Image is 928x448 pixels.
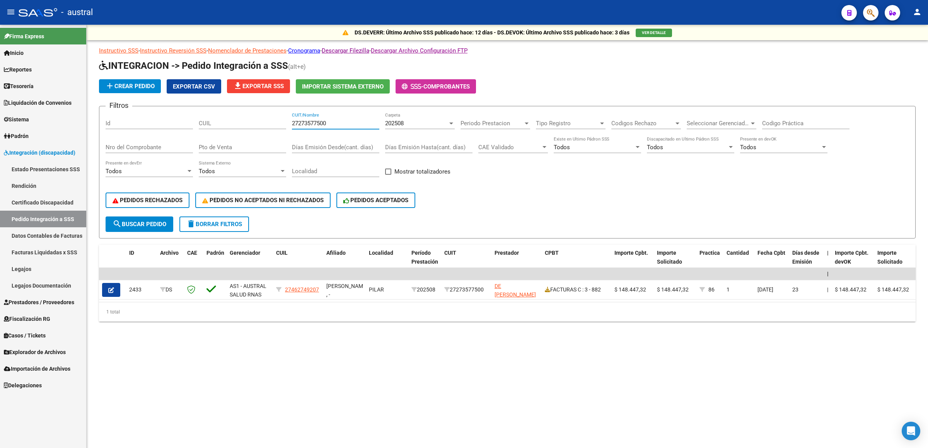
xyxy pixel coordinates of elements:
[106,168,122,175] span: Todos
[877,250,902,274] span: Importe Solicitado devOK
[754,245,789,279] datatable-header-cell: Fecha Cpbt
[441,245,491,279] datatable-header-cell: CUIT
[642,31,666,35] span: VER DETALLE
[491,245,542,279] datatable-header-cell: Prestador
[411,250,438,265] span: Período Prestación
[835,286,867,293] span: $ 148.447,32
[657,286,689,293] span: $ 148.447,32
[874,245,917,279] datatable-header-cell: Importe Solicitado devOK
[296,79,390,94] button: Importar Sistema Externo
[554,144,570,151] span: Todos
[173,83,215,90] span: Exportar CSV
[740,144,756,151] span: Todos
[4,331,46,340] span: Casos / Tickets
[366,245,408,279] datatable-header-cell: Localidad
[913,7,922,17] mat-icon: person
[792,286,798,293] span: 23
[542,245,611,279] datatable-header-cell: CPBT
[167,79,221,94] button: Exportar CSV
[99,302,916,322] div: 1 total
[288,47,320,54] a: Cronograma
[276,250,288,256] span: CUIL
[285,286,319,293] span: 27462749207
[402,83,423,90] span: -
[106,100,132,111] h3: Filtros
[827,250,829,256] span: |
[396,79,476,94] button: -Comprobantes
[208,47,287,54] a: Nomenclador de Prestaciones
[199,168,215,175] span: Todos
[99,47,138,54] a: Instructivo SSS
[6,7,15,17] mat-icon: menu
[614,286,646,293] span: $ 148.447,32
[186,221,242,228] span: Borrar Filtros
[326,283,368,298] span: [PERSON_NAME] , -
[160,285,181,294] div: DS
[273,245,323,279] datatable-header-cell: CUIL
[113,221,166,228] span: Buscar Pedido
[545,250,559,256] span: CPBT
[230,283,266,298] span: AS1 - AUSTRAL SALUD RNAS
[106,216,173,232] button: Buscar Pedido
[827,271,829,277] span: |
[789,245,824,279] datatable-header-cell: Días desde Emisión
[757,250,785,256] span: Fecha Cpbt
[4,148,75,157] span: Integración (discapacidad)
[99,60,288,71] span: INTEGRACION -> Pedido Integración a SSS
[408,245,441,279] datatable-header-cell: Período Prestación
[4,82,34,90] span: Tesorería
[227,245,273,279] datatable-header-cell: Gerenciador
[657,250,682,265] span: Importe Solicitado
[369,286,384,293] span: PILAR
[696,245,723,279] datatable-header-cell: Practica
[4,298,74,307] span: Prestadores / Proveedores
[129,285,154,294] div: 2433
[4,65,32,74] span: Reportes
[832,245,874,279] datatable-header-cell: Importe Cpbt. devOK
[411,285,438,294] div: 202508
[4,49,24,57] span: Inicio
[835,250,868,265] span: Importe Cpbt. devOK
[113,197,183,204] span: PEDIDOS RECHAZADOS
[206,250,224,256] span: Padrón
[687,120,749,127] span: Seleccionar Gerenciador
[423,83,470,90] span: Comprobantes
[4,315,50,323] span: Fiscalización RG
[302,83,384,90] span: Importar Sistema Externo
[202,197,324,204] span: PEDIDOS NO ACEPTADOS NI RECHAZADOS
[105,83,155,90] span: Crear Pedido
[160,250,179,256] span: Archivo
[495,283,536,298] span: DE [PERSON_NAME]
[323,245,366,279] datatable-header-cell: Afiliado
[394,167,450,176] span: Mostrar totalizadores
[343,197,409,204] span: PEDIDOS ACEPTADOS
[336,192,416,208] button: PEDIDOS ACEPTADOS
[636,29,672,37] button: VER DETALLE
[4,32,44,41] span: Firma Express
[699,250,720,256] span: Practica
[140,47,206,54] a: Instructivo Reversión SSS
[233,83,284,90] span: Exportar SSS
[654,245,696,279] datatable-header-cell: Importe Solicitado
[157,245,184,279] datatable-header-cell: Archivo
[187,250,197,256] span: CAE
[757,286,773,293] span: [DATE]
[902,422,920,440] div: Open Intercom Messenger
[611,120,674,127] span: Codigos Rechazo
[385,120,404,127] span: 202508
[647,144,663,151] span: Todos
[614,250,648,256] span: Importe Cpbt.
[371,47,467,54] a: Descargar Archivo Configuración FTP
[461,120,523,127] span: Periodo Prestacion
[355,28,629,37] p: DS.DEVERR: Último Archivo SSS publicado hace: 12 días - DS.DEVOK: Último Archivo SSS publicado ha...
[545,285,608,294] div: FACTURAS C : 3 - 882
[61,4,93,21] span: - austral
[495,250,519,256] span: Prestador
[106,192,189,208] button: PEDIDOS RECHAZADOS
[129,250,134,256] span: ID
[4,348,66,356] span: Explorador de Archivos
[4,99,72,107] span: Liquidación de Convenios
[126,245,157,279] datatable-header-cell: ID
[536,120,599,127] span: Tipo Registro
[723,245,754,279] datatable-header-cell: Cantidad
